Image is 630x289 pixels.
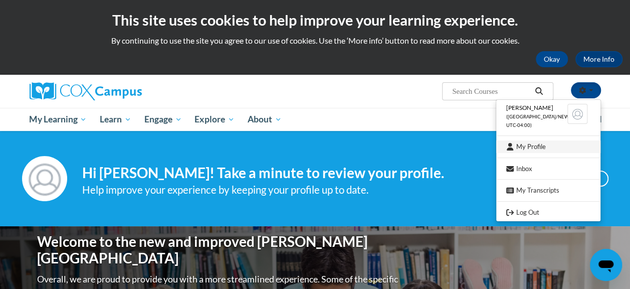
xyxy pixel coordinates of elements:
div: Main menu [22,108,608,131]
span: [PERSON_NAME] [506,104,553,111]
span: My Learning [29,113,87,125]
span: Learn [100,113,131,125]
img: Cox Campus [30,82,142,100]
a: My Learning [23,108,94,131]
a: My Profile [496,140,600,153]
a: Inbox [496,163,600,175]
iframe: Button to launch messaging window [590,249,622,281]
a: Engage [138,108,188,131]
button: Search [531,85,546,97]
span: Explore [194,113,235,125]
span: ([GEOGRAPHIC_DATA]/New_York UTC-04:00) [506,114,584,128]
span: Engage [144,113,182,125]
div: Help improve your experience by keeping your profile up to date. [82,182,531,198]
a: Logout [496,206,600,219]
a: Learn [93,108,138,131]
img: Learner Profile Avatar [567,104,587,124]
span: About [248,113,282,125]
a: Explore [188,108,241,131]
a: My Transcripts [496,184,600,197]
h4: Hi [PERSON_NAME]! Take a minute to review your profile. [82,165,531,182]
a: About [241,108,288,131]
button: Okay [536,51,568,67]
button: Account Settings [571,82,601,98]
a: Cox Campus [30,82,210,100]
h2: This site uses cookies to help improve your learning experience. [8,10,622,30]
p: By continuing to use the site you agree to our use of cookies. Use the ‘More info’ button to read... [8,35,622,46]
input: Search Courses [451,85,531,97]
h1: Welcome to the new and improved [PERSON_NAME][GEOGRAPHIC_DATA] [37,233,400,267]
img: Profile Image [22,156,67,201]
a: More Info [575,51,622,67]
